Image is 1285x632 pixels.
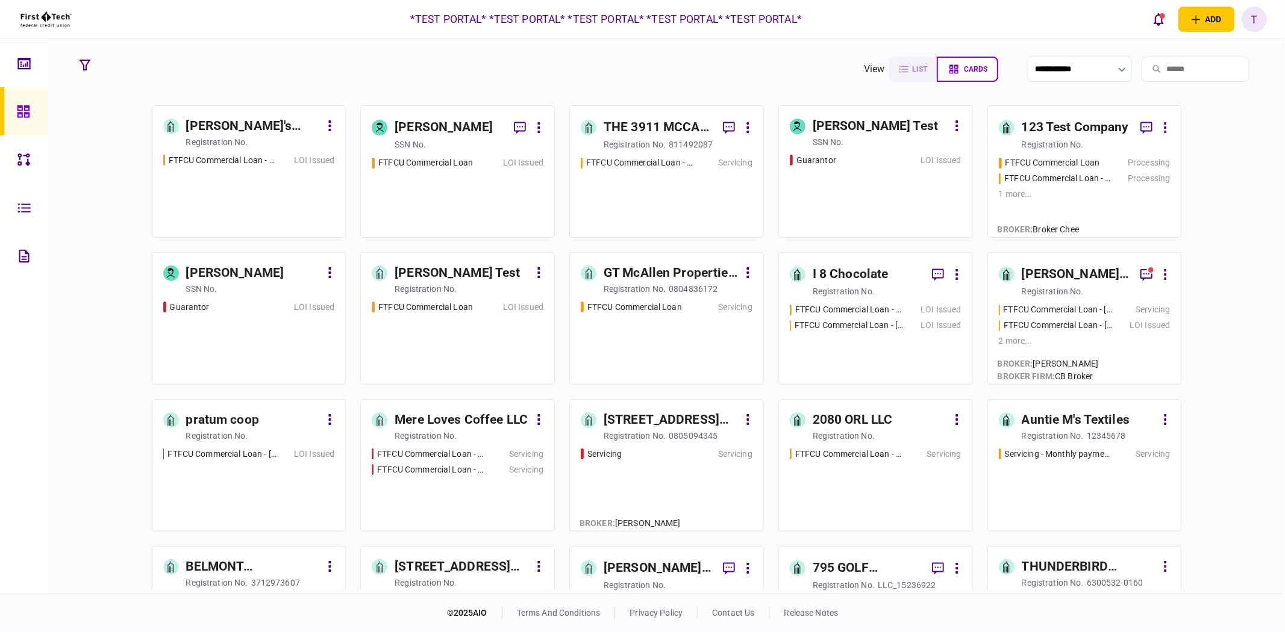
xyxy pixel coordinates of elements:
[813,410,893,430] div: 2080 ORL LLC
[998,223,1079,236] div: Broker Chee
[503,156,543,169] div: LOI Issued
[987,399,1182,531] a: Auntie M's Textilesregistration no.12345678Servicing - Monthly payment reportServicing
[294,301,334,314] div: LOI Issued
[937,57,998,82] button: cards
[395,577,457,589] div: registration no.
[509,448,543,460] div: Servicing
[360,252,555,385] a: [PERSON_NAME] Testregistration no.FTFCU Commercial LoanLOI Issued
[410,11,802,27] div: *TEST PORTAL* *TEST PORTAL* *TEST PORTAL* *TEST PORTAL* *TEST PORTAL*
[669,138,713,150] div: 811492087
[921,154,961,167] div: LOI Issued
[152,399,346,531] a: pratum coopregistration no.FTFCU Commercial Loan - 412 S Iowa Mitchell SDLOI Issued
[604,579,666,591] div: registration no.
[170,301,210,314] div: Guarantor
[186,136,248,148] div: registration no.
[921,303,961,316] div: LOI Issued
[1242,7,1267,32] button: T
[604,138,666,150] div: registration no.
[999,335,1171,347] div: 2 more ...
[795,303,904,316] div: FTFCU Commercial Loan - 557 Fountain Court N Keizer OR
[1022,138,1084,150] div: registration no.
[569,105,764,238] a: THE 3911 MCCAIN LLCregistration no.811492087FTFCU Commercial Loan - 3911 McCain Blvd N Little Roc...
[294,448,334,460] div: LOI Issued
[1022,410,1130,430] div: Auntie M's Textiles
[1022,430,1084,442] div: registration no.
[186,557,321,577] div: BELMONT APARTMENTS PARTNERS LLC
[778,399,973,531] a: 2080 ORL LLCregistration no.FTFCU Commercial Loan - 557 Pleasant Lane Huron SDServicing
[186,117,321,136] div: [PERSON_NAME]'s Dining
[395,283,457,295] div: registration no.
[186,430,248,442] div: registration no.
[813,579,875,591] div: registration no.
[1022,557,1157,577] div: THUNDERBIRD LANDING, LLC
[921,319,961,332] div: LOI Issued
[1022,265,1131,284] div: [PERSON_NAME] Associates
[604,118,713,137] div: THE 3911 MCCAIN LLC
[1128,172,1170,185] div: Processing
[1128,156,1170,169] div: Processing
[813,136,844,148] div: SSN no.
[669,283,718,295] div: 0804836172
[152,252,346,385] a: [PERSON_NAME]SSN no.GuarantorLOI Issued
[964,65,987,73] span: cards
[517,608,601,618] a: terms and conditions
[998,225,1033,234] span: Broker :
[912,65,927,73] span: list
[152,105,346,238] a: [PERSON_NAME]'s Diningregistration no.FTFCU Commercial Loan - 111 1st Street Hillsboro ORLOI Issued
[503,301,543,314] div: LOI Issued
[1130,319,1170,332] div: LOI Issued
[927,448,961,460] div: Servicing
[586,156,695,169] div: FTFCU Commercial Loan - 3911 McCain Blvd N Little Rock AR
[1022,118,1129,137] div: 123 Test Company
[784,608,839,618] a: release notes
[509,463,543,476] div: Servicing
[378,156,473,169] div: FTFCU Commercial Loan
[1004,172,1113,185] div: FTFCU Commercial Loan - Test Loan 1
[813,117,938,136] div: [PERSON_NAME] Test
[1136,303,1170,316] div: Servicing
[1022,577,1084,589] div: registration no.
[186,410,259,430] div: pratum coop
[186,264,284,283] div: [PERSON_NAME]
[377,448,486,460] div: FTFCU Commercial Loan - 888 Folgers Ln Kona HI
[587,301,682,314] div: FTFCU Commercial Loan
[251,577,300,589] div: 3712973607
[998,370,1099,383] div: CB Broker
[580,518,615,528] span: Broker :
[987,105,1182,238] a: 123 Test Companyregistration no.FTFCU Commercial LoanProcessingFTFCU Commercial Loan - Test Loan ...
[186,577,248,589] div: registration no.
[395,118,493,137] div: [PERSON_NAME]
[669,430,718,442] div: 0805094345
[1178,7,1234,32] button: open adding identity options
[587,448,622,460] div: Servicing
[569,252,764,385] a: GT McAllen Properties, LLCregistration no.0804836172FTFCU Commercial LoanServicing
[813,559,922,578] div: 795 GOLF SCHAUMBURG LLC
[604,283,666,295] div: registration no.
[360,105,555,238] a: [PERSON_NAME]SSN no.FTFCU Commercial LoanLOI Issued
[1087,577,1143,589] div: 6300532-0160
[169,154,277,167] div: FTFCU Commercial Loan - 111 1st Street Hillsboro OR
[795,319,904,332] div: FTFCU Commercial Loan - 2845 N Sunset Farm Ave Kuna ID
[395,138,426,150] div: SSN no.
[604,410,739,430] div: [STREET_ADDRESS] Real Estate LLC
[1005,448,1113,460] div: Servicing - Monthly payment report
[604,430,666,442] div: registration no.
[778,105,973,238] a: [PERSON_NAME] TestSSN no.GuarantorLOI Issued
[1136,448,1170,460] div: Servicing
[796,154,836,167] div: Guarantor
[718,448,752,460] div: Servicing
[19,4,73,34] img: client company logo
[864,62,885,76] div: view
[580,517,681,530] div: [PERSON_NAME]
[1146,7,1171,32] button: open notifications list
[569,399,764,531] a: [STREET_ADDRESS] Real Estate LLCregistration no.0805094345ServicingServicingBroker:[PERSON_NAME]
[813,430,875,442] div: registration no.
[998,371,1055,381] span: broker firm :
[718,156,752,169] div: Servicing
[167,448,277,460] div: FTFCU Commercial Loan - 412 S Iowa Mitchell SD
[377,463,486,476] div: FTFCU Commercial Loan - Foldgers Ln Kona HI
[813,265,889,284] div: I 8 Chocolate
[878,579,936,591] div: LLC_15236922
[447,607,502,619] div: © 2025 AIO
[604,264,739,283] div: GT McAllen Properties, LLC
